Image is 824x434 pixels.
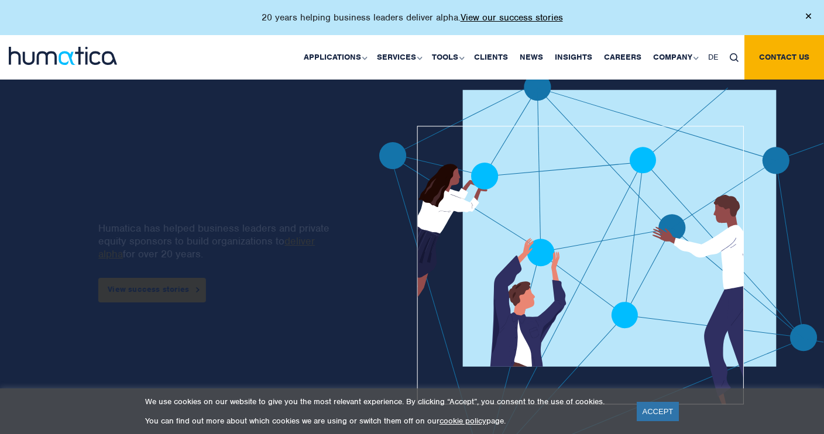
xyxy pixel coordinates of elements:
a: cookie policy [440,416,486,426]
a: deliver alpha [98,235,315,260]
p: You can find out more about which cookies we are using or switch them off on our page. [145,416,622,426]
span: DE [708,52,718,62]
a: View our success stories [461,12,563,23]
a: DE [702,35,724,80]
a: Applications [298,35,371,80]
img: logo [9,47,117,65]
a: View success stories [98,278,206,302]
a: News [514,35,549,80]
p: 20 years helping business leaders deliver alpha. [262,12,563,23]
a: Clients [468,35,514,80]
a: Careers [598,35,647,80]
a: Contact us [744,35,824,80]
a: ACCEPT [637,402,679,421]
a: Insights [549,35,598,80]
p: We use cookies on our website to give you the most relevant experience. By clicking “Accept”, you... [145,397,622,407]
p: Humatica has helped business leaders and private equity sponsors to build organizations to for ov... [98,222,339,260]
img: arrowicon [196,287,200,292]
img: search_icon [730,53,739,62]
a: Tools [426,35,468,80]
a: Company [647,35,702,80]
a: Services [371,35,426,80]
